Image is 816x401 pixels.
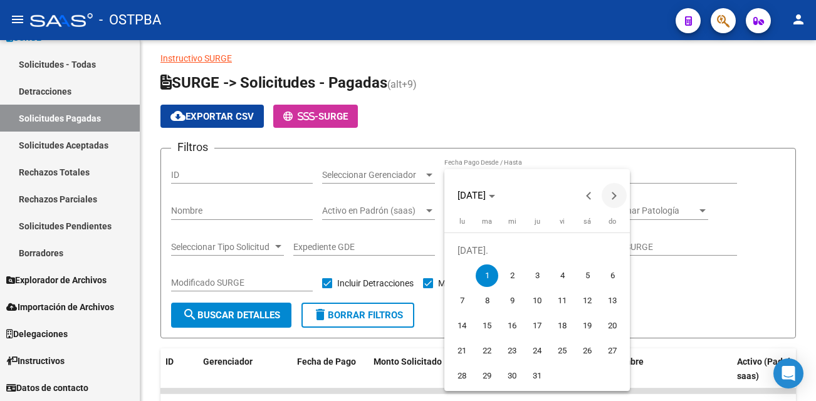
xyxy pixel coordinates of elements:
button: 9 de julio de 2025 [500,288,525,313]
button: 27 de julio de 2025 [600,338,625,363]
span: do [609,217,616,226]
span: 1 [476,264,498,287]
span: ma [482,217,492,226]
button: 29 de julio de 2025 [474,363,500,388]
span: 7 [451,289,473,312]
button: 10 de julio de 2025 [525,288,550,313]
button: 2 de julio de 2025 [500,263,525,288]
button: 28 de julio de 2025 [449,363,474,388]
button: 22 de julio de 2025 [474,338,500,363]
button: 21 de julio de 2025 [449,338,474,363]
span: 26 [576,340,599,362]
span: 10 [526,289,548,312]
span: ju [535,217,540,226]
button: 13 de julio de 2025 [600,288,625,313]
span: 14 [451,315,473,337]
span: 31 [526,365,548,387]
button: 23 de julio de 2025 [500,338,525,363]
span: 19 [576,315,599,337]
span: 8 [476,289,498,312]
button: 19 de julio de 2025 [575,313,600,338]
button: 14 de julio de 2025 [449,313,474,338]
span: [DATE] [458,190,486,201]
button: 16 de julio de 2025 [500,313,525,338]
span: mi [508,217,516,226]
span: sá [583,217,591,226]
button: 15 de julio de 2025 [474,313,500,338]
span: 4 [551,264,573,287]
span: 16 [501,315,523,337]
span: 2 [501,264,523,287]
button: Next month [602,183,627,208]
span: 18 [551,315,573,337]
div: Open Intercom Messenger [773,358,803,388]
button: 31 de julio de 2025 [525,363,550,388]
button: 7 de julio de 2025 [449,288,474,313]
button: 6 de julio de 2025 [600,263,625,288]
button: 4 de julio de 2025 [550,263,575,288]
span: 20 [601,315,624,337]
button: Choose month and year [452,184,500,207]
button: 26 de julio de 2025 [575,338,600,363]
span: 17 [526,315,548,337]
span: 24 [526,340,548,362]
td: [DATE]. [449,238,625,263]
button: 12 de julio de 2025 [575,288,600,313]
span: 5 [576,264,599,287]
span: 22 [476,340,498,362]
button: 24 de julio de 2025 [525,338,550,363]
span: 15 [476,315,498,337]
button: 1 de julio de 2025 [474,263,500,288]
span: 9 [501,289,523,312]
button: Previous month [577,183,602,208]
span: 3 [526,264,548,287]
span: 28 [451,365,473,387]
span: lu [459,217,465,226]
button: 25 de julio de 2025 [550,338,575,363]
button: 18 de julio de 2025 [550,313,575,338]
span: 23 [501,340,523,362]
button: 5 de julio de 2025 [575,263,600,288]
button: 3 de julio de 2025 [525,263,550,288]
span: 13 [601,289,624,312]
span: 21 [451,340,473,362]
span: 11 [551,289,573,312]
span: 25 [551,340,573,362]
span: 12 [576,289,599,312]
span: 6 [601,264,624,287]
span: 29 [476,365,498,387]
span: 27 [601,340,624,362]
span: 30 [501,365,523,387]
button: 17 de julio de 2025 [525,313,550,338]
button: 30 de julio de 2025 [500,363,525,388]
button: 8 de julio de 2025 [474,288,500,313]
button: 11 de julio de 2025 [550,288,575,313]
button: 20 de julio de 2025 [600,313,625,338]
span: vi [560,217,565,226]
